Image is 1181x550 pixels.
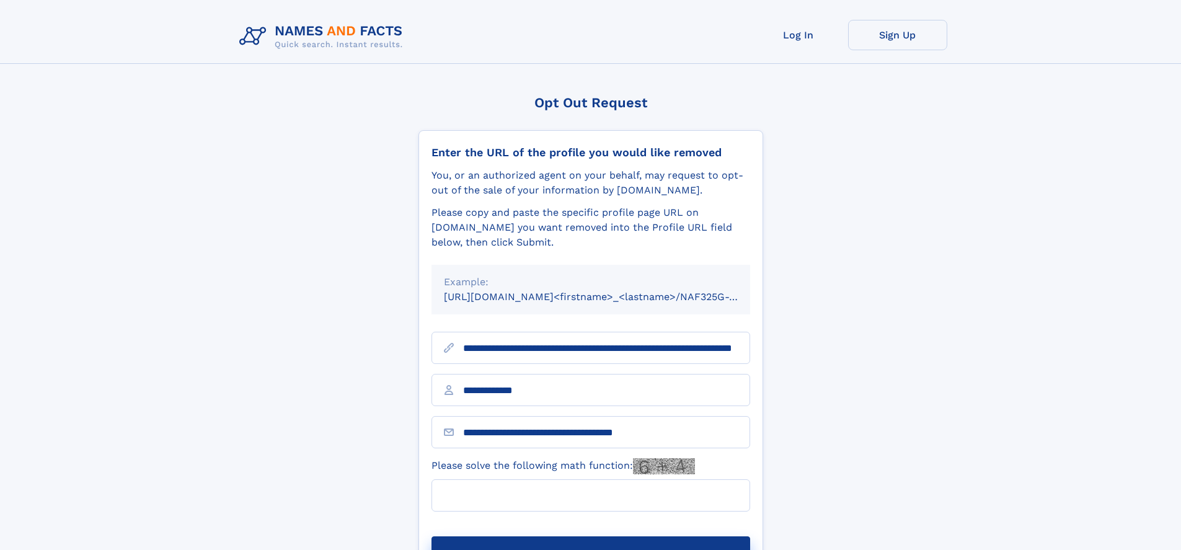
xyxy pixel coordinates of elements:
[431,168,750,198] div: You, or an authorized agent on your behalf, may request to opt-out of the sale of your informatio...
[444,275,738,290] div: Example:
[848,20,947,50] a: Sign Up
[444,291,774,303] small: [URL][DOMAIN_NAME]<firstname>_<lastname>/NAF325G-xxxxxxxx
[418,95,763,110] div: Opt Out Request
[749,20,848,50] a: Log In
[431,458,695,474] label: Please solve the following math function:
[431,205,750,250] div: Please copy and paste the specific profile page URL on [DOMAIN_NAME] you want removed into the Pr...
[431,146,750,159] div: Enter the URL of the profile you would like removed
[234,20,413,53] img: Logo Names and Facts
